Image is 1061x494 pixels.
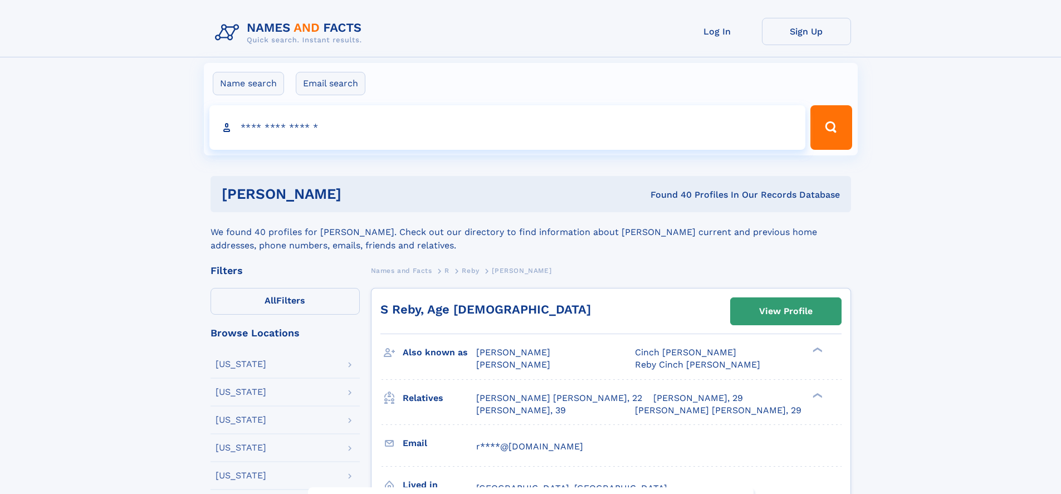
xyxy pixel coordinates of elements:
[731,298,841,325] a: View Profile
[810,392,823,399] div: ❯
[216,415,266,424] div: [US_STATE]
[371,263,432,277] a: Names and Facts
[403,434,476,453] h3: Email
[216,360,266,369] div: [US_STATE]
[211,212,851,252] div: We found 40 profiles for [PERSON_NAME]. Check out our directory to find information about [PERSON...
[476,392,642,404] a: [PERSON_NAME] [PERSON_NAME], 22
[209,105,806,150] input: search input
[653,392,743,404] a: [PERSON_NAME], 29
[380,302,591,316] a: S Reby, Age [DEMOGRAPHIC_DATA]
[635,347,736,358] span: Cinch [PERSON_NAME]
[403,389,476,408] h3: Relatives
[211,288,360,315] label: Filters
[211,266,360,276] div: Filters
[635,404,801,417] a: [PERSON_NAME] [PERSON_NAME], 29
[211,18,371,48] img: Logo Names and Facts
[810,346,823,354] div: ❯
[403,343,476,362] h3: Also known as
[476,483,667,493] span: [GEOGRAPHIC_DATA], [GEOGRAPHIC_DATA]
[216,471,266,480] div: [US_STATE]
[759,299,813,324] div: View Profile
[216,388,266,397] div: [US_STATE]
[762,18,851,45] a: Sign Up
[216,443,266,452] div: [US_STATE]
[673,18,762,45] a: Log In
[211,328,360,338] div: Browse Locations
[635,359,760,370] span: Reby Cinch [PERSON_NAME]
[265,295,276,306] span: All
[296,72,365,95] label: Email search
[476,359,550,370] span: [PERSON_NAME]
[222,187,496,201] h1: [PERSON_NAME]
[444,267,449,275] span: R
[462,263,479,277] a: Reby
[492,267,551,275] span: [PERSON_NAME]
[462,267,479,275] span: Reby
[476,404,566,417] a: [PERSON_NAME], 39
[444,263,449,277] a: R
[476,347,550,358] span: [PERSON_NAME]
[496,189,840,201] div: Found 40 Profiles In Our Records Database
[213,72,284,95] label: Name search
[810,105,852,150] button: Search Button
